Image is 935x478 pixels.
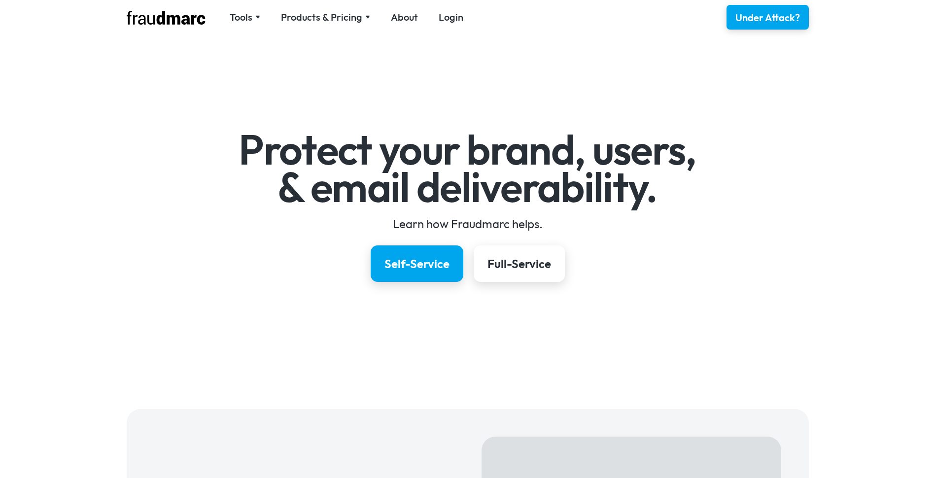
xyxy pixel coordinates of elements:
a: Self-Service [371,245,463,282]
div: Tools [230,10,252,24]
a: About [391,10,418,24]
div: Full-Service [487,256,551,272]
div: Products & Pricing [281,10,370,24]
div: Products & Pricing [281,10,362,24]
a: Full-Service [474,245,565,282]
div: Learn how Fraudmarc helps. [181,216,754,232]
div: Tools [230,10,260,24]
div: Self-Service [384,256,450,272]
a: Login [439,10,463,24]
a: Under Attack? [727,5,809,30]
h1: Protect your brand, users, & email deliverability. [181,131,754,205]
div: Under Attack? [735,11,800,25]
